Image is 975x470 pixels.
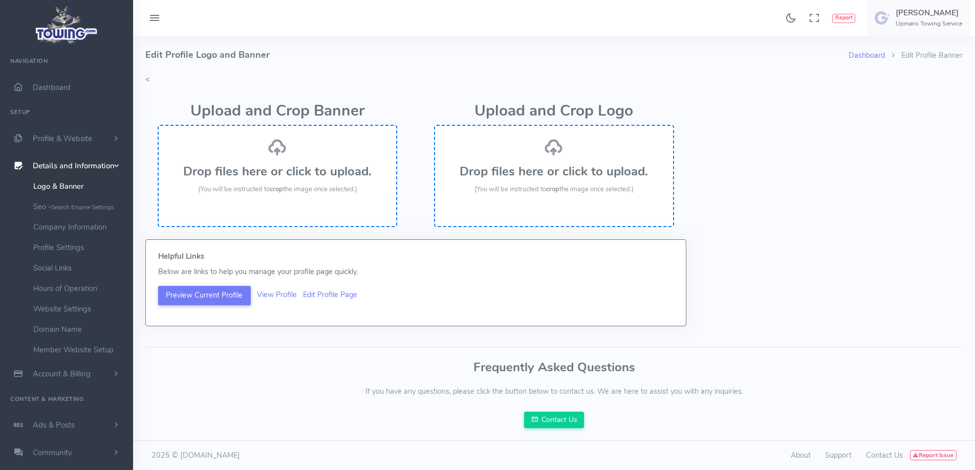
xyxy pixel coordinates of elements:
[198,185,357,194] span: (You will be instructed to the image once selected.)
[145,361,963,374] h3: Frequently Asked Questions
[474,185,634,194] span: (You will be instructed to the image once selected.)
[145,450,554,461] div: 2025 © [DOMAIN_NAME]
[825,450,852,460] a: Support
[26,217,133,237] a: Company Information
[270,185,283,194] strong: crop
[145,36,849,74] h4: Edit Profile Logo and Banner
[26,237,133,258] a: Profile Settings
[33,82,71,93] span: Dashboard
[158,252,674,260] h5: Helpful Links
[26,340,133,360] a: Member Website Setup
[33,161,115,171] span: Details and Information
[832,14,855,23] button: Report
[145,386,963,397] p: If you have any questions, please click the button below to contact us. We are here to assist you...
[158,286,251,305] button: Preview Current Profile
[158,103,397,120] h2: Upload and Crop Banner
[51,203,114,211] small: Search Engine Settings
[896,9,962,17] h5: [PERSON_NAME]
[158,266,674,278] p: Below are links to help you manage your profile page quickly.
[849,50,885,60] a: Dashboard
[885,50,963,61] li: Edit Profile Banner
[546,185,559,194] strong: crop
[26,299,133,319] a: Website Settings
[791,450,811,460] a: About
[139,36,969,440] div: <
[26,196,133,217] a: Seo -Search Engine Settings
[26,258,133,278] a: Social Links
[257,289,297,300] a: View Profile
[910,450,957,460] button: Report Issue
[524,412,584,428] a: Contact Us
[26,319,133,340] a: Domain Name
[32,3,101,47] img: logo
[33,420,75,430] span: Ads & Posts
[26,278,133,299] a: Hours of Operation
[169,165,386,178] h3: Drop files here or click to upload.
[33,133,92,144] span: Profile & Website
[896,20,962,27] h6: Upmans Towing Service
[434,103,674,120] h2: Upload and Crop Logo
[303,289,357,300] a: Edit Profile Page
[26,176,133,196] a: Logo & Banner
[33,447,72,458] span: Community
[874,10,891,26] img: user-image
[33,369,91,379] span: Account & Billing
[866,450,903,460] a: Contact Us
[445,165,662,178] h3: Drop files here or click to upload.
